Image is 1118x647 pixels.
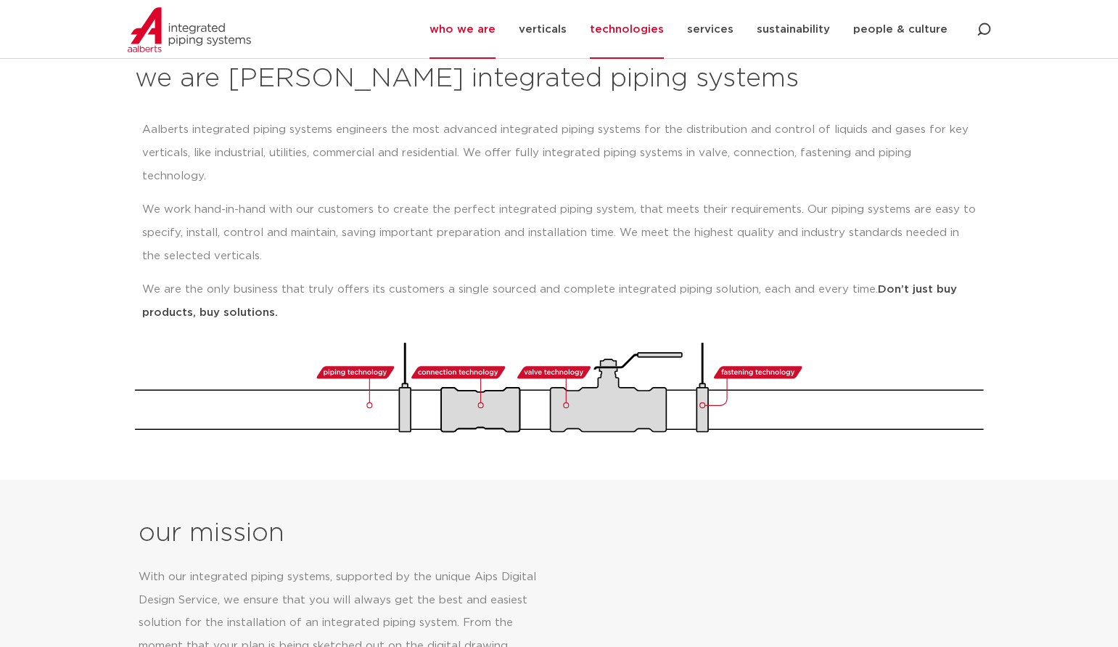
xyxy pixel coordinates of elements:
[142,118,977,188] p: Aalberts integrated piping systems engineers the most advanced integrated piping systems for the ...
[139,516,564,551] h2: our mission
[142,278,977,325] p: We are the only business that truly offers its customers a single sourced and complete integrated...
[142,198,977,268] p: We work hand-in-hand with our customers to create the perfect integrated piping system, that meet...
[135,62,984,97] h2: we are [PERSON_NAME] integrated piping systems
